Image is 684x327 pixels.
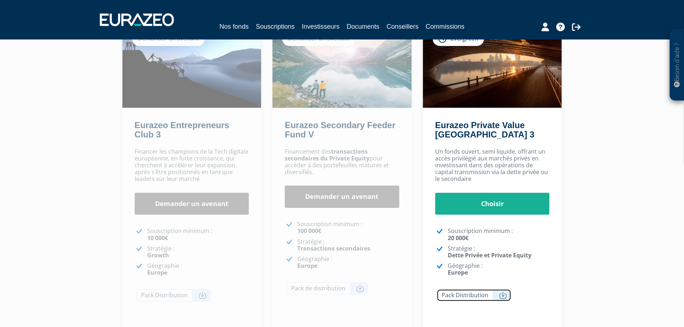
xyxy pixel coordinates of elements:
[673,33,681,97] p: Besoin d'aide ?
[448,251,531,259] strong: Dette Privée et Private Equity
[147,245,249,259] p: Stratégie :
[297,227,321,235] strong: 100 000€
[147,268,167,276] strong: Europe
[285,120,395,139] a: Eurazeo Secondary Feeder Fund V
[147,234,168,242] strong: 10 000€
[135,120,229,139] a: Eurazeo Entrepreneurs Club 3
[256,22,294,32] a: Souscriptions
[448,234,469,242] strong: 20 000€
[448,262,550,276] p: Géographie :
[285,148,399,176] p: Financement des pour accéder à des portefeuilles matures et diversifiés.
[135,148,249,183] p: Financer les champions de la Tech digitale européenne, en forte croissance, qui cherchent à accél...
[297,238,399,252] p: Stratégie :
[423,24,562,108] img: Eurazeo Private Value Europe 3
[297,244,370,252] strong: Transactions secondaires
[297,256,399,269] p: Géographie :
[135,193,249,215] a: Demander un avenant
[100,13,174,26] img: 1732889491-logotype_eurazeo_blanc_rvb.png
[147,251,169,259] strong: Growth
[435,148,550,183] p: Un fonds ouvert, semi liquide, offrant un accès privilégié aux marchés privés en investissant dan...
[285,186,399,208] a: Demander un avenant
[122,24,261,108] img: Eurazeo Entrepreneurs Club 3
[426,22,465,32] a: Commissions
[437,289,511,302] a: Pack Distribution
[448,268,468,276] strong: Europe
[448,228,550,241] p: Souscription minimum :
[273,24,411,108] img: Eurazeo Secondary Feeder Fund V
[347,22,380,32] a: Documents
[297,221,399,234] p: Souscription minimum :
[435,193,550,215] a: Choisir
[219,22,248,33] a: Nos fonds
[285,148,369,162] strong: transactions secondaires du Private Equity
[448,245,550,259] p: Stratégie :
[136,289,211,302] a: Pack Distribution
[387,22,419,32] a: Conseillers
[147,228,249,241] p: Souscription minimum :
[286,282,368,295] a: Pack de distribution
[302,22,339,32] a: Investisseurs
[435,120,534,139] a: Eurazeo Private Value [GEOGRAPHIC_DATA] 3
[297,262,317,270] strong: Europe
[147,262,249,276] p: Géographie :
